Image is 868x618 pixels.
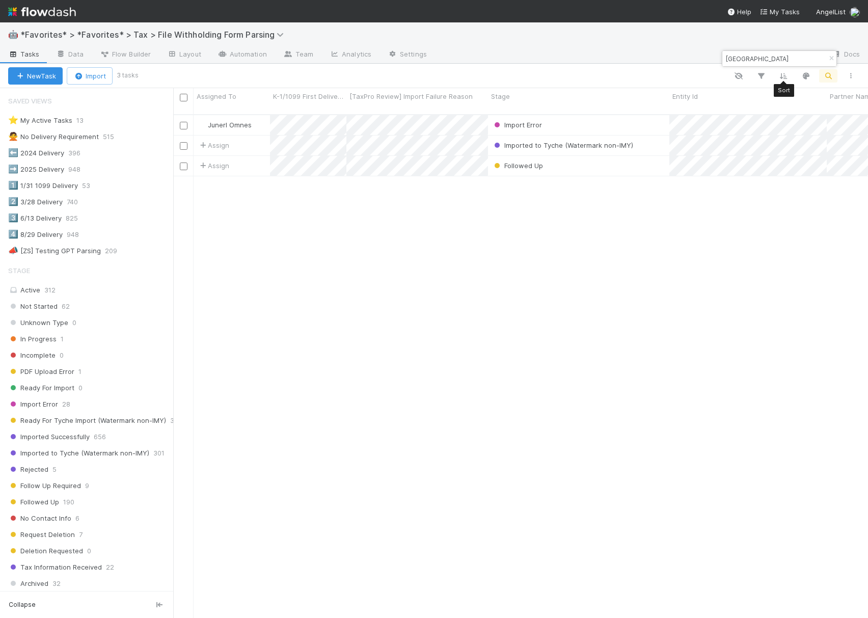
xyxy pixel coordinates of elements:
[8,91,52,111] span: Saved Views
[8,398,58,411] span: Import Error
[8,114,72,127] div: My Active Tasks
[8,196,63,208] div: 3/28 Delivery
[180,142,187,150] input: Toggle Row Selected
[117,71,139,80] small: 3 tasks
[8,246,18,255] span: 📣
[100,49,151,59] span: Flow Builder
[48,47,92,63] a: Data
[8,561,102,574] span: Tax Information Received
[94,431,106,443] span: 656
[67,228,89,241] span: 948
[180,94,187,101] input: Toggle All Rows Selected
[8,382,74,394] span: Ready For Import
[103,130,124,143] span: 515
[724,52,826,65] input: Search...
[8,300,58,313] span: Not Started
[8,163,64,176] div: 2025 Delivery
[8,197,18,206] span: 2️⃣
[8,260,30,281] span: Stage
[62,398,70,411] span: 28
[8,545,83,557] span: Deletion Requested
[8,463,48,476] span: Rejected
[8,116,18,124] span: ⭐
[8,528,75,541] span: Request Deletion
[20,30,289,40] span: *Favorites* > *Favorites* > Tax > File Withholding Form Parsing
[759,8,800,16] span: My Tasks
[8,284,171,297] div: Active
[8,349,56,362] span: Incomplete
[8,414,166,427] span: Ready For Tyche Import (Watermark non-IMY)
[76,114,94,127] span: 13
[82,179,100,192] span: 53
[75,512,79,525] span: 6
[8,577,48,590] span: Archived
[8,147,64,159] div: 2024 Delivery
[504,162,543,170] span: Followed Up
[105,245,127,257] span: 209
[8,132,18,141] span: 🙅
[170,414,174,427] span: 3
[153,447,165,460] span: 301
[66,212,88,225] span: 825
[79,528,83,541] span: 7
[180,122,187,129] input: Toggle Row Selected
[87,545,91,557] span: 0
[9,600,36,609] span: Collapse
[8,130,99,143] div: No Delivery Requirement
[8,3,76,20] img: logo-inverted-e16ddd16eac7371096b0.svg
[8,245,101,257] div: [ZS] Testing GPT Parsing
[44,286,56,294] span: 312
[8,230,18,238] span: 4️⃣
[8,49,40,59] span: Tasks
[60,349,64,362] span: 0
[85,479,89,492] span: 9
[78,382,83,394] span: 0
[68,147,91,159] span: 396
[8,212,62,225] div: 6/13 Delivery
[8,179,78,192] div: 1/31 1099 Delivery
[198,140,229,150] span: Assign
[491,91,510,101] span: Stage
[159,47,209,63] a: Layout
[8,479,81,492] span: Follow Up Required
[8,316,68,329] span: Unknown Type
[72,316,76,329] span: 0
[197,91,236,101] span: Assigned To
[8,148,18,157] span: ⬅️
[8,431,90,443] span: Imported Successfully
[68,163,91,176] span: 948
[180,163,187,170] input: Toggle Row Selected
[52,577,61,590] span: 32
[61,333,64,345] span: 1
[8,512,71,525] span: No Contact Info
[209,47,275,63] a: Automation
[67,67,113,85] button: Import
[198,160,229,171] span: Assign
[8,333,57,345] span: In Progress
[727,7,751,17] div: Help
[8,228,63,241] div: 8/29 Delivery
[321,47,379,63] a: Analytics
[198,121,206,129] img: avatar_de77a991-7322-4664-a63d-98ba485ee9e0.png
[63,496,74,508] span: 190
[8,496,59,508] span: Followed Up
[52,463,57,476] span: 5
[67,196,88,208] span: 740
[8,165,18,173] span: ➡️
[8,213,18,222] span: 3️⃣
[504,141,633,149] span: Imported to Tyche (Watermark non-IMY)
[349,91,473,101] span: [TaxPro Review] Import Failure Reason
[824,47,868,63] a: Docs
[850,7,860,17] img: avatar_711f55b7-5a46-40da-996f-bc93b6b86381.png
[273,91,344,101] span: K-1/1099 First Delivery Date
[275,47,321,63] a: Team
[8,181,18,190] span: 1️⃣
[8,30,18,39] span: 🤖
[8,447,149,460] span: Imported to Tyche (Watermark non-IMY)
[8,365,74,378] span: PDF Upload Error
[8,67,63,85] button: NewTask
[62,300,70,313] span: 62
[379,47,435,63] a: Settings
[106,561,114,574] span: 22
[208,121,252,129] span: Junerl Omnes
